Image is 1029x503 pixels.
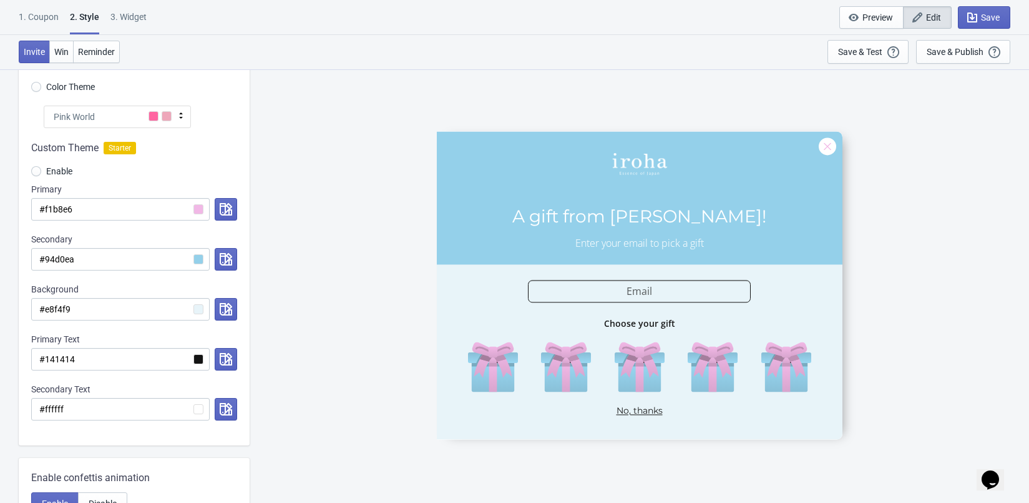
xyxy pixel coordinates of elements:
[31,471,150,486] span: Enable confettis animation
[839,6,904,29] button: Preview
[862,12,893,22] span: Preview
[46,81,95,93] span: Color Theme
[78,47,115,57] span: Reminder
[110,11,147,32] div: 3. Widget
[49,41,74,63] button: Win
[54,47,69,57] span: Win
[926,12,941,22] span: Edit
[838,47,882,57] div: Save & Test
[927,47,983,57] div: Save & Publish
[54,111,95,123] span: Pink World
[916,40,1010,64] button: Save & Publish
[24,47,45,57] span: Invite
[903,6,952,29] button: Edit
[19,11,59,32] div: 1. Coupon
[70,11,99,34] div: 2 . Style
[73,41,120,63] button: Reminder
[827,40,909,64] button: Save & Test
[19,41,50,63] button: Invite
[958,6,1010,29] button: Save
[981,12,1000,22] span: Save
[977,453,1017,491] iframe: chat widget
